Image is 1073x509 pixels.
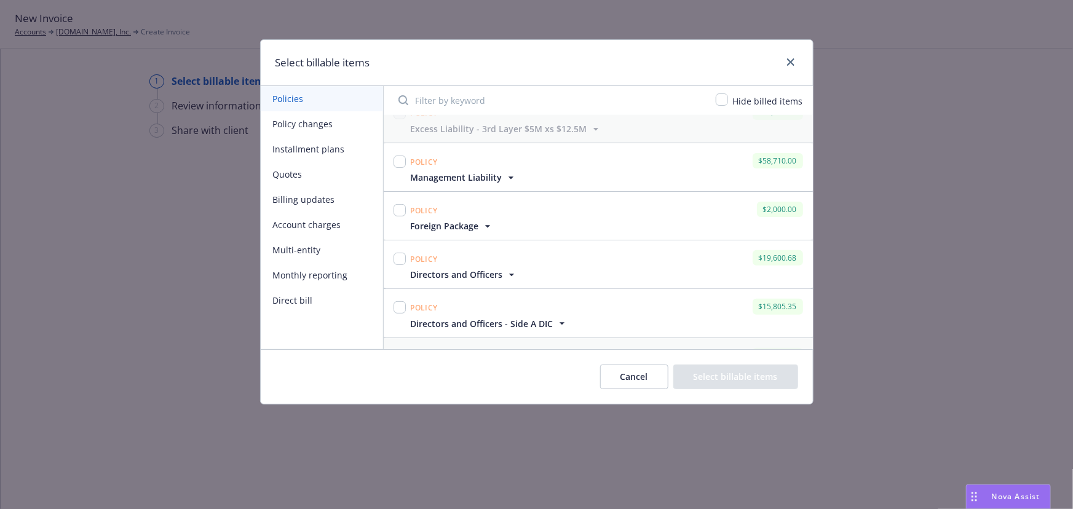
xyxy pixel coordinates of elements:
button: Billing updates [261,187,383,212]
span: Policy [411,302,438,313]
input: Filter by keyword [391,88,708,112]
button: Nova Assist [966,484,1051,509]
span: Directors and Officers - Side A DIC [411,317,553,330]
button: Quotes [261,162,383,187]
span: Management Liability [411,171,502,184]
span: Policy [411,254,438,264]
button: Policies [261,86,383,111]
div: $2,000.00 [757,202,803,217]
span: Excess Liability - 3rd Layer $5M xs $12.5M [411,122,587,135]
span: Hide billed items [733,95,803,107]
span: Policy [411,205,438,216]
button: Monthly reporting [261,262,383,288]
button: Installment plans [261,136,383,162]
button: Foreign Package [411,219,494,232]
button: Direct bill [261,288,383,313]
a: close [783,55,798,69]
span: Directors and Officers [411,268,503,281]
button: Management Liability [411,171,517,184]
button: Account charges [261,212,383,237]
span: Nova Assist [992,491,1040,502]
button: Directors and Officers - Side A DIC [411,317,568,330]
span: Foreign Package [411,219,479,232]
span: Policy$22,633.88Excess Liability - 3rd Layer $5M xs $12.5M [384,95,813,143]
div: $19,600.68 [753,250,803,266]
div: $50,682.49 [753,348,803,363]
div: $58,710.00 [753,153,803,168]
button: Excess Liability - 3rd Layer $5M xs $12.5M [411,122,602,135]
button: Cancel [600,365,668,389]
span: $50,682.49 [384,338,813,386]
button: Directors and Officers [411,268,518,281]
div: Drag to move [967,485,982,508]
div: $15,805.35 [753,299,803,314]
span: Policy [411,157,438,167]
button: Multi-entity [261,237,383,262]
button: Policy changes [261,111,383,136]
h1: Select billable items [275,55,370,71]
